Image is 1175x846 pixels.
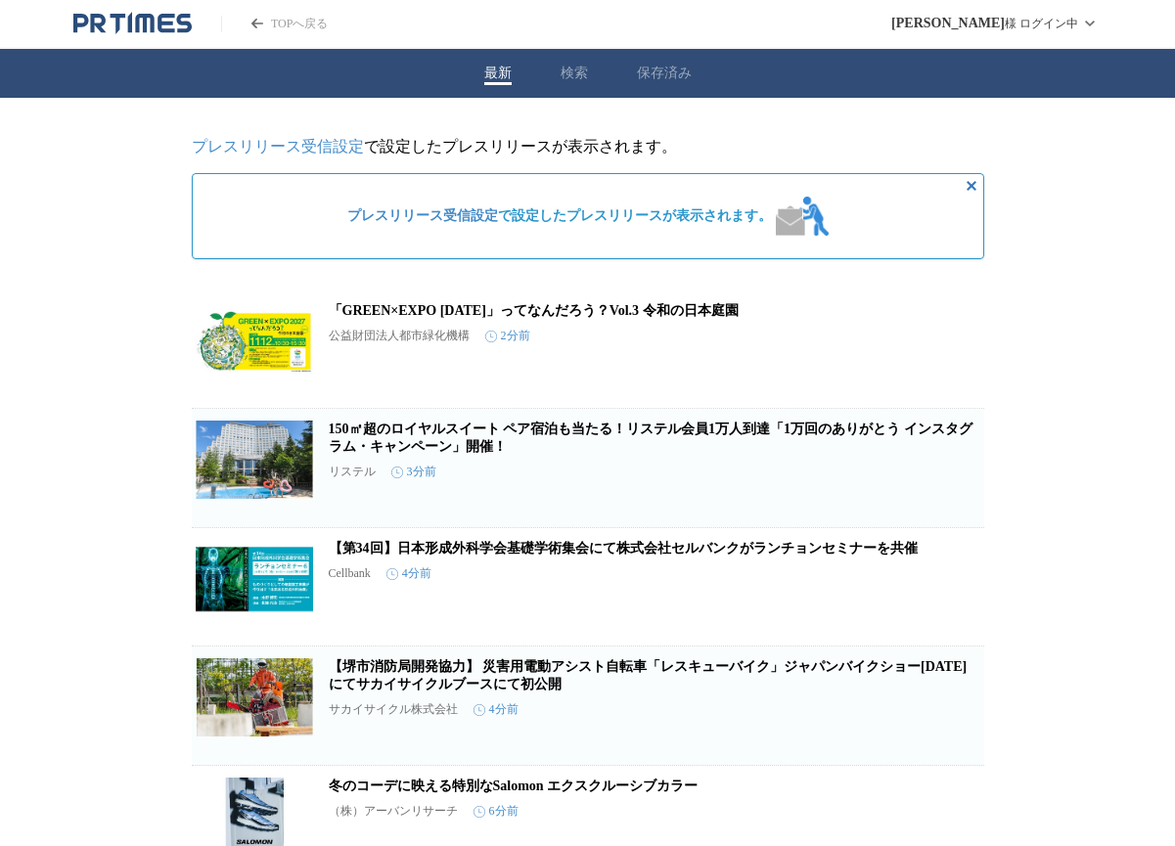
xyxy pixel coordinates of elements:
[960,174,983,198] button: 非表示にする
[485,328,530,344] time: 2分前
[73,12,192,35] a: PR TIMESのトップページはこちら
[347,207,772,225] span: で設定したプレスリリースが表示されます。
[386,565,431,582] time: 4分前
[474,803,519,820] time: 6分前
[329,659,968,691] a: 【堺市消防局開発協力】 災害用電動アシスト自転車「レスキューバイク」ジャパンバイクショー[DATE]にてサカイサイクルブースにて初公開
[637,65,692,82] button: 保存済み
[329,303,739,318] a: 「GREEN×EXPO [DATE]」ってなんだろう？Vol.3 令和の日本庭園
[196,302,313,380] img: 「GREEN×EXPO 2027」ってなんだろう？Vol.3 令和の日本庭園
[196,540,313,618] img: 【第34回】日本形成外科学会基礎学術集会にて株式会社セルバンクがランチョンセミナーを共催
[347,208,498,223] a: プレスリリース受信設定
[329,422,972,454] a: 150㎡超のロイヤルスイート ペア宿泊も当たる！リステル会員1万人到達「1万回のありがとう インスタグラム・キャンペーン」開催！
[329,803,458,820] p: （株）アーバンリサーチ
[196,421,313,499] img: 150㎡超のロイヤルスイート ペア宿泊も当たる！リステル会員1万人到達「1万回のありがとう インスタグラム・キャンペーン」開催！
[891,16,1005,31] span: [PERSON_NAME]
[329,328,470,344] p: 公益財団法人都市緑化機構
[474,701,519,718] time: 4分前
[192,138,364,155] a: プレスリリース受信設定
[329,541,918,556] a: 【第34回】日本形成外科学会基礎学術集会にて株式会社セルバンクがランチョンセミナーを共催
[221,16,328,32] a: PR TIMESのトップページはこちら
[329,779,699,793] a: 冬のコーデに映える特別なSalomon エクスクルーシブカラー
[329,464,376,480] p: リステル
[561,65,588,82] button: 検索
[329,566,371,581] p: Cellbank
[391,464,436,480] time: 3分前
[192,137,984,157] p: で設定したプレスリリースが表示されます。
[196,658,313,736] img: 【堺市消防局開発協力】 災害用電動アシスト自転車「レスキューバイク」ジャパンバイクショー2025にてサカイサイクルブースにて初公開
[329,701,458,718] p: サカイサイクル株式会社
[484,65,512,82] button: 最新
